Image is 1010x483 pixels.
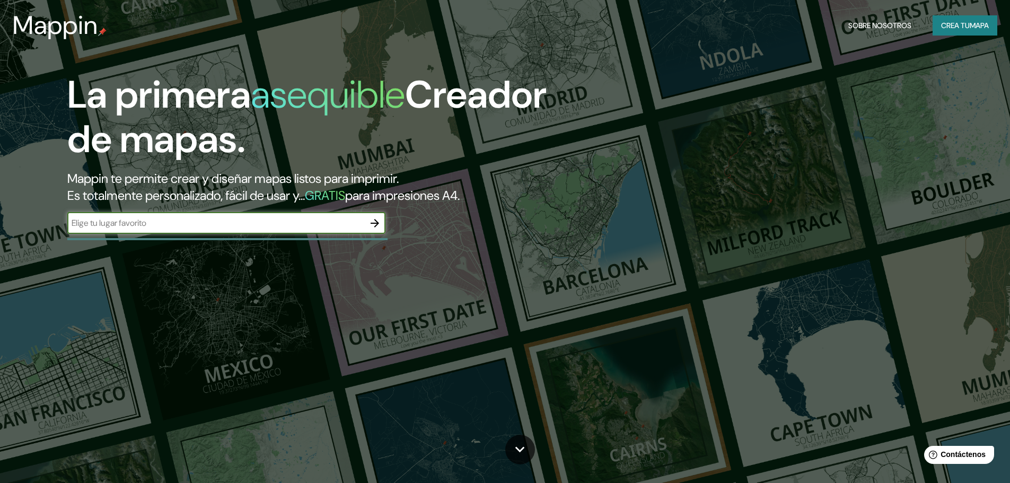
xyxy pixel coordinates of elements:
[13,8,98,42] font: Mappin
[67,187,305,204] font: Es totalmente personalizado, fácil de usar y...
[916,442,998,471] iframe: Lanzador de widgets de ayuda
[67,170,399,187] font: Mappin te permite crear y diseñar mapas listos para imprimir.
[67,70,547,164] font: Creador de mapas.
[305,187,345,204] font: GRATIS
[67,217,364,229] input: Elige tu lugar favorito
[941,21,970,30] font: Crea tu
[251,70,405,119] font: asequible
[67,70,251,119] font: La primera
[345,187,460,204] font: para impresiones A4.
[970,21,989,30] font: mapa
[844,15,916,36] button: Sobre nosotros
[98,28,107,36] img: pin de mapeo
[848,21,911,30] font: Sobre nosotros
[933,15,997,36] button: Crea tumapa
